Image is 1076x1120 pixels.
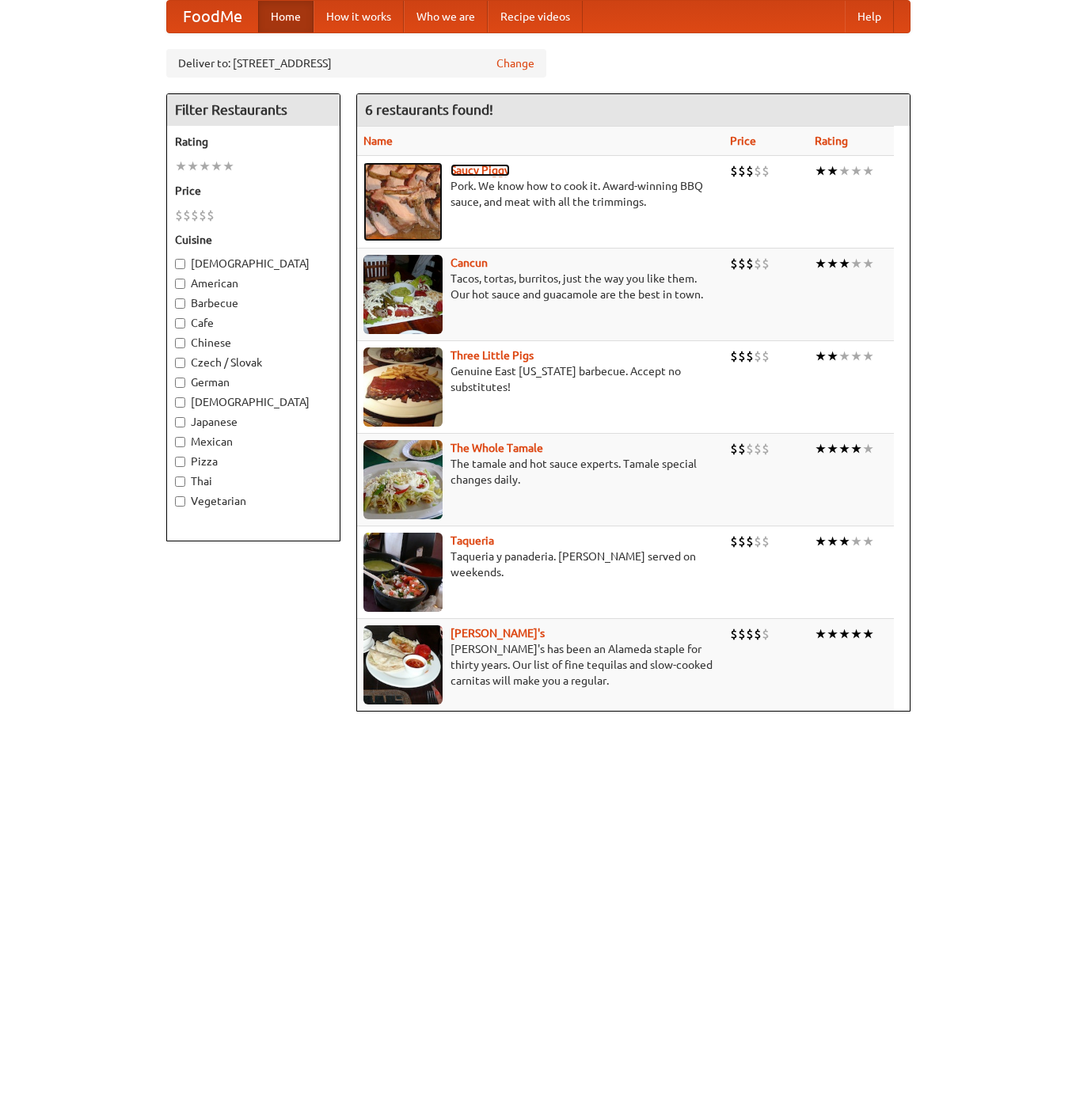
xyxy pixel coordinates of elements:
[175,454,332,469] label: Pizza
[862,347,874,365] li: ★
[762,440,770,457] li: $
[488,1,583,32] a: Recipe videos
[815,347,827,365] li: ★
[314,1,404,32] a: How it works
[815,440,827,457] li: ★
[815,625,827,643] li: ★
[199,158,211,175] li: ★
[738,440,746,457] li: $
[451,627,545,640] a: [PERSON_NAME]'s
[175,473,332,489] label: Thai
[815,533,827,550] li: ★
[404,1,488,32] a: Who we are
[827,533,838,550] li: ★
[862,440,874,457] li: ★
[167,94,340,126] h4: Filter Restaurants
[363,271,717,302] p: Tacos, tortas, burritos, just the way you like them. Our hot sauce and guacamole are the best in ...
[211,158,222,175] li: ★
[365,102,493,117] ng-pluralize: 6 restaurants found!
[363,440,443,519] img: wholetamale.jpg
[451,256,488,269] b: Cancun
[363,533,443,612] img: taqueria.jpg
[363,456,717,488] p: The tamale and hot sauce experts. Tamale special changes daily.
[183,207,191,224] li: $
[730,135,756,147] a: Price
[730,533,738,550] li: $
[175,338,185,348] input: Chinese
[746,533,754,550] li: $
[862,255,874,272] li: ★
[738,533,746,550] li: $
[175,457,185,467] input: Pizza
[730,162,738,180] li: $
[175,358,185,368] input: Czech / Slovak
[258,1,314,32] a: Home
[730,440,738,457] li: $
[838,162,850,180] li: ★
[167,1,258,32] a: FoodMe
[762,533,770,550] li: $
[754,162,762,180] li: $
[827,347,838,365] li: ★
[363,363,717,395] p: Genuine East [US_STATE] barbecue. Accept no substitutes!
[754,440,762,457] li: $
[451,164,510,177] a: Saucy Piggy
[451,349,534,362] b: Three Little Pigs
[754,347,762,365] li: $
[496,55,534,71] a: Change
[815,135,848,147] a: Rating
[850,440,862,457] li: ★
[762,347,770,365] li: $
[363,255,443,334] img: cancun.jpg
[762,625,770,643] li: $
[363,162,443,241] img: saucy.jpg
[746,255,754,272] li: $
[815,255,827,272] li: ★
[862,625,874,643] li: ★
[738,255,746,272] li: $
[175,496,185,507] input: Vegetarian
[862,533,874,550] li: ★
[175,355,332,370] label: Czech / Slovak
[451,534,494,547] a: Taqueria
[730,625,738,643] li: $
[838,255,850,272] li: ★
[850,533,862,550] li: ★
[175,256,332,271] label: [DEMOGRAPHIC_DATA]
[754,625,762,643] li: $
[827,162,838,180] li: ★
[175,207,183,224] li: $
[175,437,185,447] input: Mexican
[850,625,862,643] li: ★
[175,335,332,351] label: Chinese
[175,493,332,509] label: Vegetarian
[175,298,185,309] input: Barbecue
[187,158,199,175] li: ★
[191,207,199,224] li: $
[738,347,746,365] li: $
[207,207,215,224] li: $
[175,134,332,150] h5: Rating
[166,49,546,78] div: Deliver to: [STREET_ADDRESS]
[175,434,332,450] label: Mexican
[746,162,754,180] li: $
[738,162,746,180] li: $
[850,162,862,180] li: ★
[746,347,754,365] li: $
[862,162,874,180] li: ★
[451,442,543,454] a: The Whole Tamale
[222,158,234,175] li: ★
[850,255,862,272] li: ★
[815,162,827,180] li: ★
[363,549,717,580] p: Taqueria y panaderia. [PERSON_NAME] served on weekends.
[363,625,443,704] img: pedros.jpg
[175,414,332,430] label: Japanese
[175,318,185,328] input: Cafe
[175,183,332,199] h5: Price
[175,476,185,487] input: Thai
[730,255,738,272] li: $
[827,440,838,457] li: ★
